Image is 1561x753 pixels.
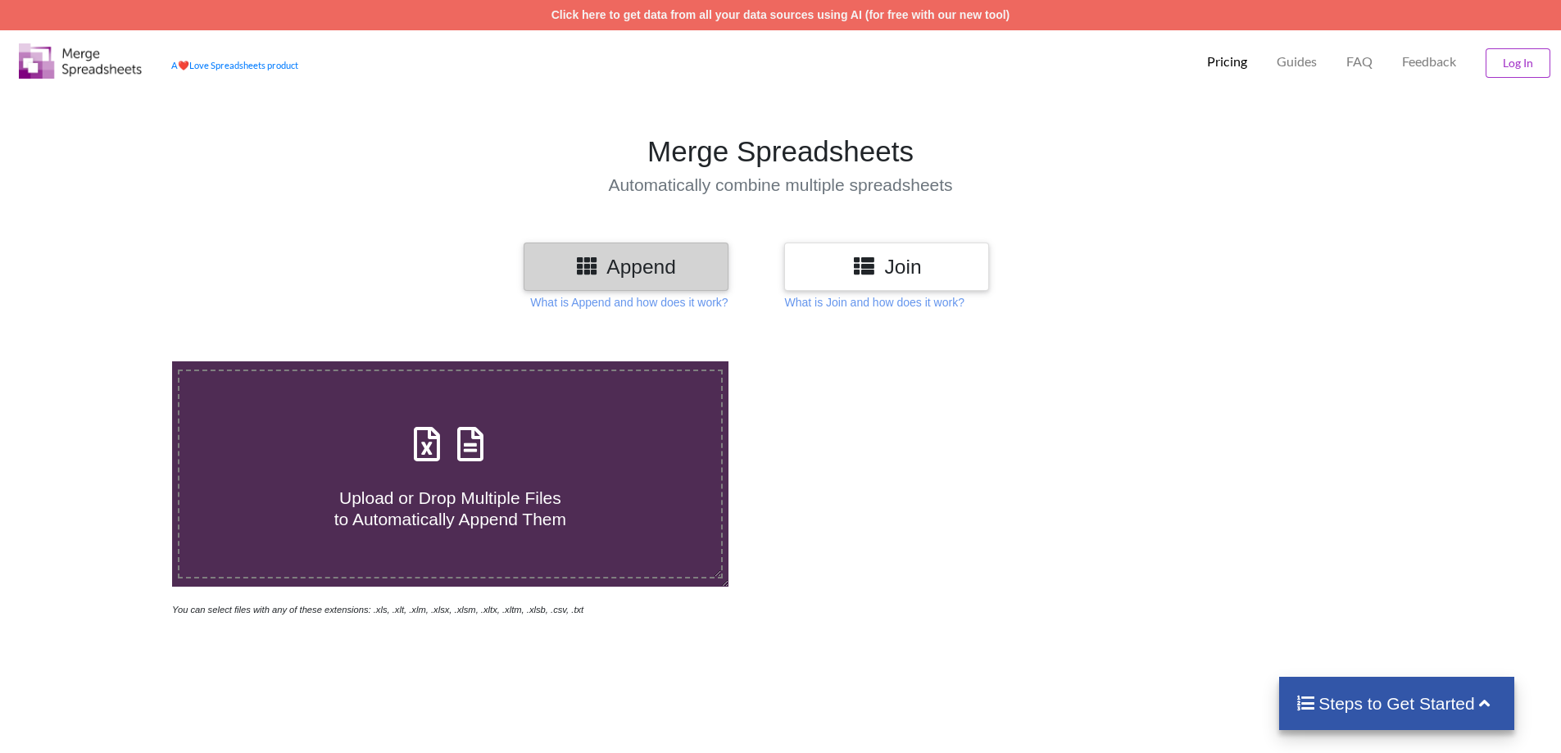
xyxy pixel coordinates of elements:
p: What is Join and how does it work? [784,294,964,311]
span: Upload or Drop Multiple Files to Automatically Append Them [334,488,566,528]
h3: Join [796,255,977,279]
p: Pricing [1207,53,1247,70]
a: AheartLove Spreadsheets product [171,60,298,70]
a: Click here to get data from all your data sources using AI (for free with our new tool) [551,8,1010,21]
p: FAQ [1346,53,1373,70]
h4: Steps to Get Started [1296,693,1498,714]
h3: Append [536,255,716,279]
span: heart [178,60,189,70]
p: What is Append and how does it work? [530,294,728,311]
span: Feedback [1402,55,1456,68]
i: You can select files with any of these extensions: .xls, .xlt, .xlm, .xlsx, .xlsm, .xltx, .xltm, ... [172,605,583,615]
p: Guides [1277,53,1317,70]
iframe: chat widget [16,687,69,737]
button: Log In [1486,48,1550,78]
img: Logo.png [19,43,142,79]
